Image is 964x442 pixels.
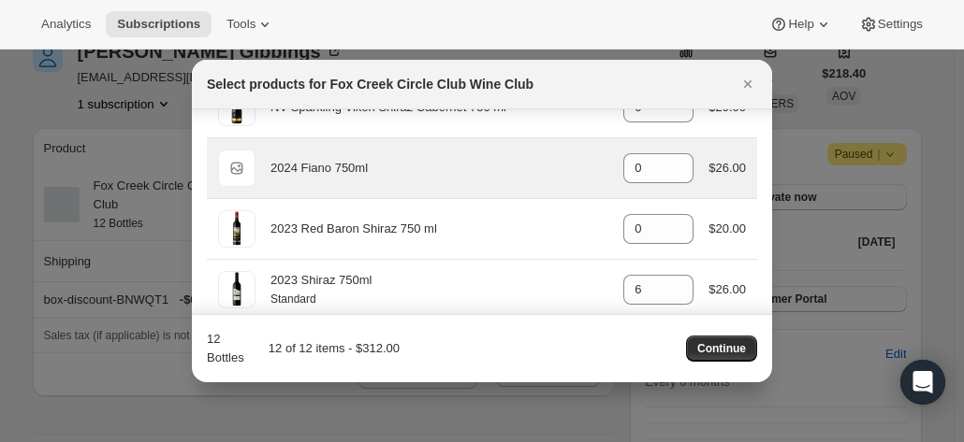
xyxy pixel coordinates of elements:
[207,75,533,93] h2: Select products for Fox Creek Circle Club Wine Club
[106,11,212,37] button: Subscriptions
[41,17,91,32] span: Analytics
[708,159,746,178] div: $26.00
[735,71,761,97] button: Close
[226,17,256,32] span: Tools
[270,292,316,306] small: Standard
[117,17,200,32] span: Subscriptions
[270,159,608,178] div: 2024 Fiano 750ml
[270,220,608,238] div: 2023 Red Baron Shiraz 750 ml
[215,11,285,37] button: Tools
[207,330,247,367] div: 12 Bottles
[30,11,102,37] button: Analytics
[697,341,746,356] span: Continue
[848,11,934,37] button: Settings
[758,11,843,37] button: Help
[878,17,923,32] span: Settings
[788,17,813,32] span: Help
[270,271,608,290] div: 2023 Shiraz 750ml
[708,280,746,299] div: $26.00
[708,220,746,238] div: $20.00
[900,360,945,405] div: Open Intercom Messenger
[255,339,400,358] div: 12 of 12 items - $312.00
[686,335,757,362] button: Continue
